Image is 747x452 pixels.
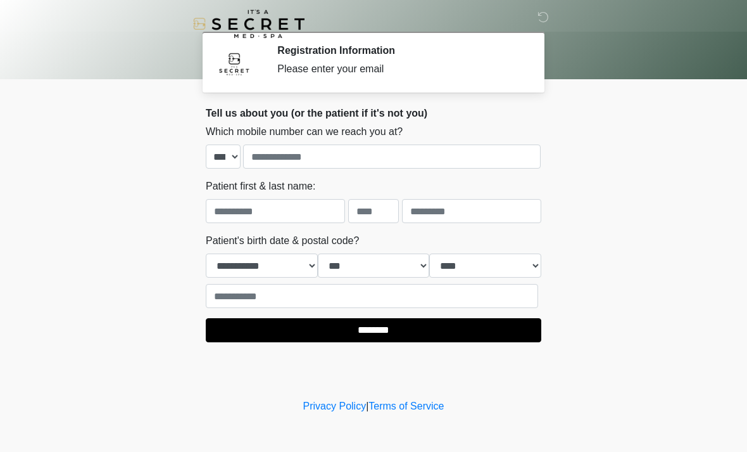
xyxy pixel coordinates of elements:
[277,44,522,56] h2: Registration Information
[368,401,444,411] a: Terms of Service
[206,233,359,249] label: Patient's birth date & postal code?
[206,124,403,139] label: Which mobile number can we reach you at?
[215,44,253,82] img: Agent Avatar
[303,401,367,411] a: Privacy Policy
[277,61,522,77] div: Please enter your email
[206,179,315,194] label: Patient first & last name:
[206,107,541,119] h2: Tell us about you (or the patient if it's not you)
[193,10,304,38] img: It's A Secret Med Spa Logo
[366,401,368,411] a: |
